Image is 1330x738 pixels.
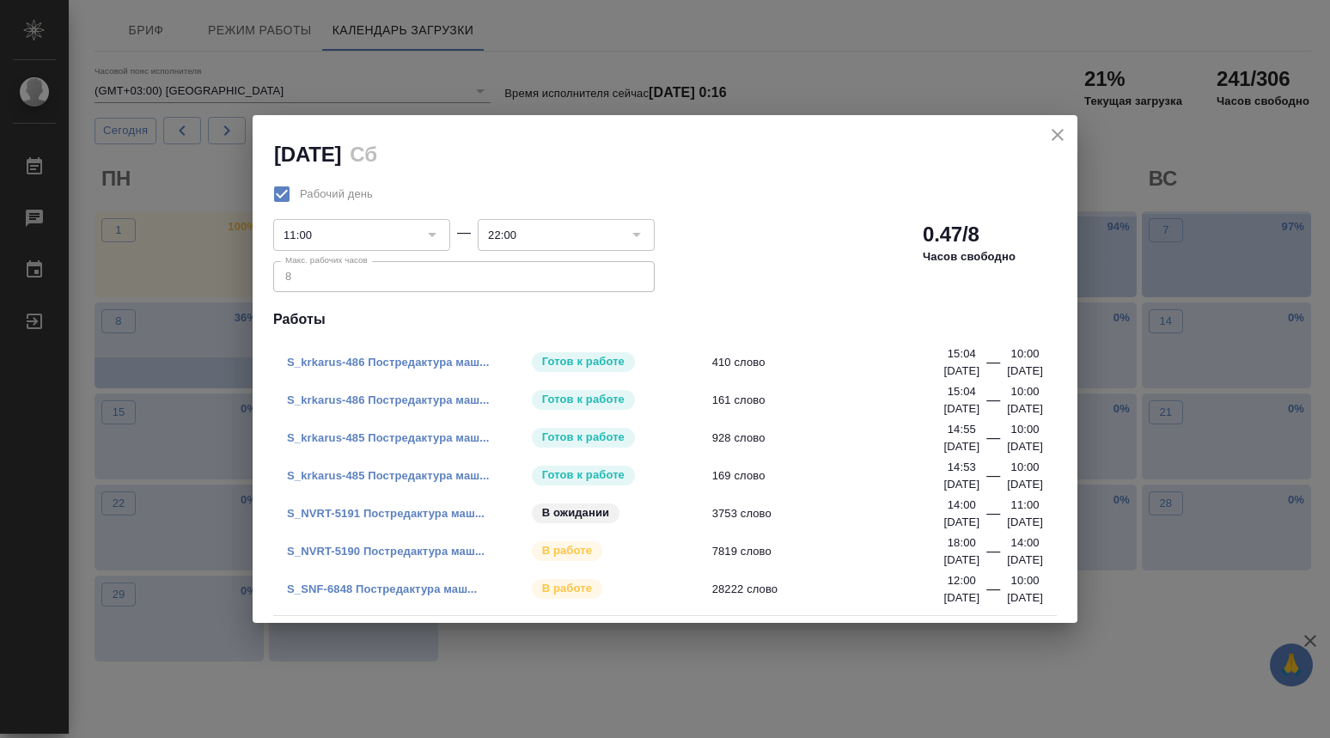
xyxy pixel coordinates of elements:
p: 14:55 [948,421,976,438]
p: 18:00 [948,534,976,552]
p: Часов свободно [923,248,1016,265]
span: 161 слово [712,392,955,409]
p: [DATE] [1007,514,1043,531]
p: 10:00 [1011,421,1040,438]
p: 11:00 [1011,497,1040,514]
span: 169 слово [712,467,955,485]
p: Готов к работе [542,353,625,370]
p: 14:00 [948,497,976,514]
h2: Сб [350,143,376,166]
p: 10:00 [1011,459,1040,476]
p: 14:53 [948,459,976,476]
p: [DATE] [1007,363,1043,380]
a: S_krkarus-486 Постредактура маш... [287,356,489,369]
p: В ожидании [542,504,610,521]
div: — [986,352,1000,380]
span: 928 слово [712,430,955,447]
span: Рабочий день [300,186,373,203]
p: 15:04 [948,383,976,400]
h2: [DATE] [274,143,341,166]
h2: 0.47/8 [923,221,979,248]
p: [DATE] [943,514,979,531]
p: Готов к работе [542,391,625,408]
a: S_krkarus-485 Постредактура маш... [287,431,489,444]
p: [DATE] [943,552,979,569]
p: [DATE] [943,400,979,418]
a: S_SNF-6848 Постредактура маш... [287,582,477,595]
p: В работе [542,542,592,559]
p: [DATE] [1007,552,1043,569]
span: 7819 слово [712,543,955,560]
p: 10:00 [1011,572,1040,589]
div: — [986,428,1000,455]
p: [DATE] [1007,438,1043,455]
h4: Работы [273,309,1057,330]
div: — [986,503,1000,531]
p: В работе [542,580,592,597]
p: Готов к работе [542,467,625,484]
a: S_NVRT-5191 Постредактура маш... [287,507,485,520]
span: 28222 слово [712,581,955,598]
div: — [986,390,1000,418]
div: — [986,579,1000,607]
p: [DATE] [943,438,979,455]
p: [DATE] [1007,476,1043,493]
button: close [1045,122,1071,148]
p: [DATE] [943,363,979,380]
a: S_NVRT-5190 Постредактура маш... [287,545,485,558]
p: [DATE] [943,589,979,607]
p: 10:00 [1011,383,1040,400]
div: — [457,223,471,243]
div: — [986,541,1000,569]
a: S_krkarus-485 Постредактура маш... [287,469,489,482]
a: S_krkarus-486 Постредактура маш... [287,393,489,406]
div: — [986,466,1000,493]
p: Готов к работе [542,429,625,446]
p: 10:00 [1011,345,1040,363]
span: 410 слово [712,354,955,371]
p: 14:00 [1011,534,1040,552]
span: 3753 слово [712,505,955,522]
p: [DATE] [943,476,979,493]
p: [DATE] [1007,589,1043,607]
p: 15:04 [948,345,976,363]
p: 12:00 [948,572,976,589]
p: [DATE] [1007,400,1043,418]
